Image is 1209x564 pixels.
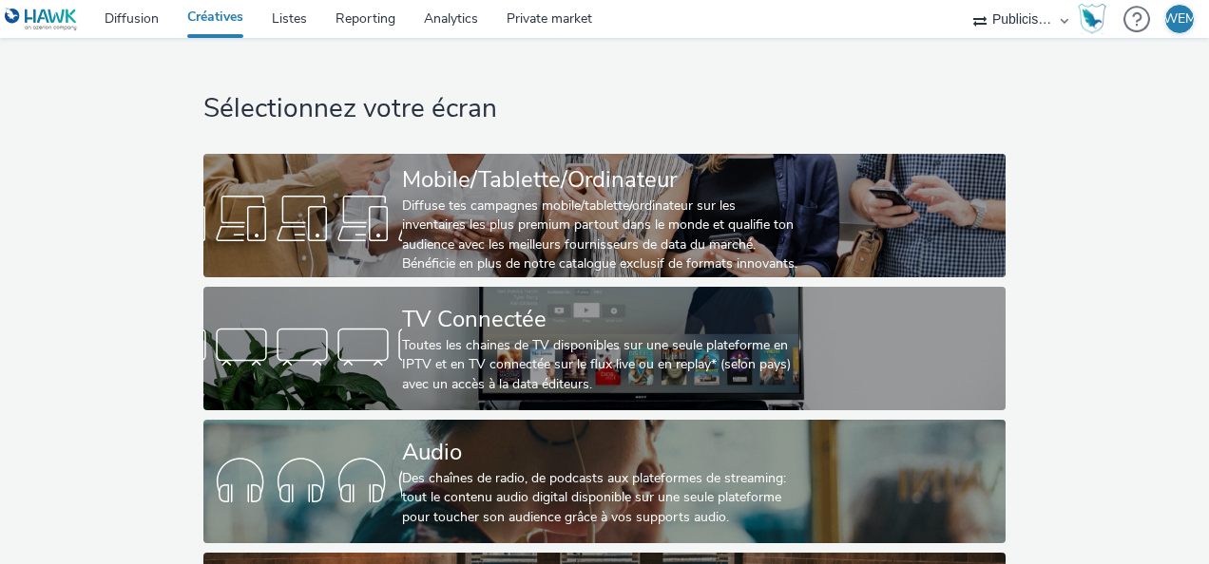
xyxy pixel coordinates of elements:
[402,436,799,469] div: Audio
[402,336,799,394] div: Toutes les chaines de TV disponibles sur une seule plateforme en IPTV et en TV connectée sur le f...
[203,154,1005,277] a: Mobile/Tablette/OrdinateurDiffuse tes campagnes mobile/tablette/ordinateur sur les inventaires le...
[5,8,78,31] img: undefined Logo
[1078,4,1106,34] img: Hawk Academy
[203,91,1005,127] h1: Sélectionnez votre écran
[1163,5,1197,33] div: WEM
[402,303,799,336] div: TV Connectée
[402,469,799,527] div: Des chaînes de radio, de podcasts aux plateformes de streaming: tout le contenu audio digital dis...
[402,197,799,274] div: Diffuse tes campagnes mobile/tablette/ordinateur sur les inventaires les plus premium partout dan...
[1078,4,1114,34] a: Hawk Academy
[402,163,799,197] div: Mobile/Tablette/Ordinateur
[203,287,1005,410] a: TV ConnectéeToutes les chaines de TV disponibles sur une seule plateforme en IPTV et en TV connec...
[203,420,1005,543] a: AudioDes chaînes de radio, de podcasts aux plateformes de streaming: tout le contenu audio digita...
